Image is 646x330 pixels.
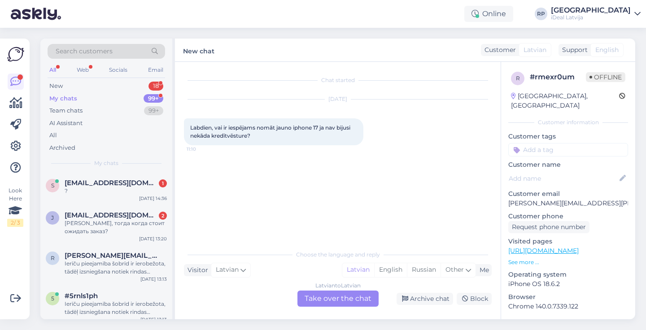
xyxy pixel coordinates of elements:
div: Chat started [184,76,492,84]
div: All [49,131,57,140]
span: Search customers [56,47,113,56]
span: r [516,75,520,82]
div: Web [75,64,91,76]
span: j [51,214,54,221]
p: Browser [508,292,628,302]
div: [DATE] 14:36 [139,195,167,202]
div: # rmexr0um [530,72,586,82]
div: Archive chat [397,293,453,305]
span: Labdien, vai ir iespējams nomāt jauno iphone 17 ja nav bijusi nekāda kredītvēsture? [190,124,352,139]
span: Offline [586,72,625,82]
div: Me [476,265,489,275]
span: r [51,255,55,261]
div: Archived [49,143,75,152]
div: Visitor [184,265,208,275]
div: 1 [159,179,167,187]
div: [GEOGRAPHIC_DATA] [551,7,631,14]
div: Online [464,6,513,22]
div: 2 [159,212,167,220]
div: All [48,64,58,76]
div: 18 [148,82,163,91]
div: Support [559,45,588,55]
span: s [51,182,54,189]
p: Operating system [508,270,628,279]
span: jegor.parigin@gmail.com [65,211,158,219]
div: Russian [407,263,441,277]
div: Request phone number [508,221,589,233]
span: 11:10 [187,146,220,152]
input: Add a tag [508,143,628,156]
span: 5 [51,295,54,302]
div: AI Assistant [49,119,83,128]
span: English [595,45,619,55]
div: Ierīču pieejamība šobrīd ir ierobežota, tādēļ izsniegšana notiek rindas kārtībā. [65,260,167,276]
div: ? [65,187,167,195]
div: Socials [107,64,129,76]
div: Email [146,64,165,76]
a: [URL][DOMAIN_NAME] [508,247,579,255]
div: 99+ [144,106,163,115]
div: RP [535,8,547,20]
p: Visited pages [508,237,628,246]
div: [GEOGRAPHIC_DATA], [GEOGRAPHIC_DATA] [511,91,619,110]
div: New [49,82,63,91]
span: Latvian [524,45,546,55]
div: Take over the chat [297,291,379,307]
div: [DATE] 13:20 [139,235,167,242]
div: English [374,263,407,277]
span: My chats [94,159,118,167]
div: Ierīču pieejamība šobrīd ir ierobežota, tādēļ izsniegšana notiek rindas kārtībā. [65,300,167,316]
div: [DATE] 13:13 [140,316,167,323]
div: Look Here [7,187,23,227]
div: [PERSON_NAME], тогда когда стоит ожидать заказ? [65,219,167,235]
a: [GEOGRAPHIC_DATA]iDeal Latvija [551,7,641,21]
div: iDeal Latvija [551,14,631,21]
div: Customer [481,45,516,55]
span: sabiineee.l14@gmail.com [65,179,158,187]
div: Latvian to Latvian [315,282,361,290]
div: Customer information [508,118,628,126]
div: [DATE] [184,95,492,103]
div: Block [457,293,492,305]
div: Choose the language and reply [184,251,492,259]
div: [DATE] 13:13 [140,276,167,282]
p: [PERSON_NAME][EMAIL_ADDRESS][PERSON_NAME][DOMAIN_NAME] [508,199,628,208]
div: 99+ [144,94,163,103]
div: Team chats [49,106,83,115]
span: rodrigo.varlamovs@gmail.com [65,252,158,260]
p: Customer name [508,160,628,169]
p: iPhone OS 18.6.2 [508,279,628,289]
p: Customer tags [508,132,628,141]
img: Askly Logo [7,46,24,63]
p: Chrome 140.0.7339.122 [508,302,628,311]
span: Latvian [216,265,239,275]
input: Add name [509,174,618,183]
label: New chat [183,44,214,56]
span: Other [445,265,464,274]
div: 2 / 3 [7,219,23,227]
p: See more ... [508,258,628,266]
p: Customer phone [508,212,628,221]
p: Customer email [508,189,628,199]
span: #5rnls1ph [65,292,98,300]
div: My chats [49,94,77,103]
div: Latvian [342,263,374,277]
